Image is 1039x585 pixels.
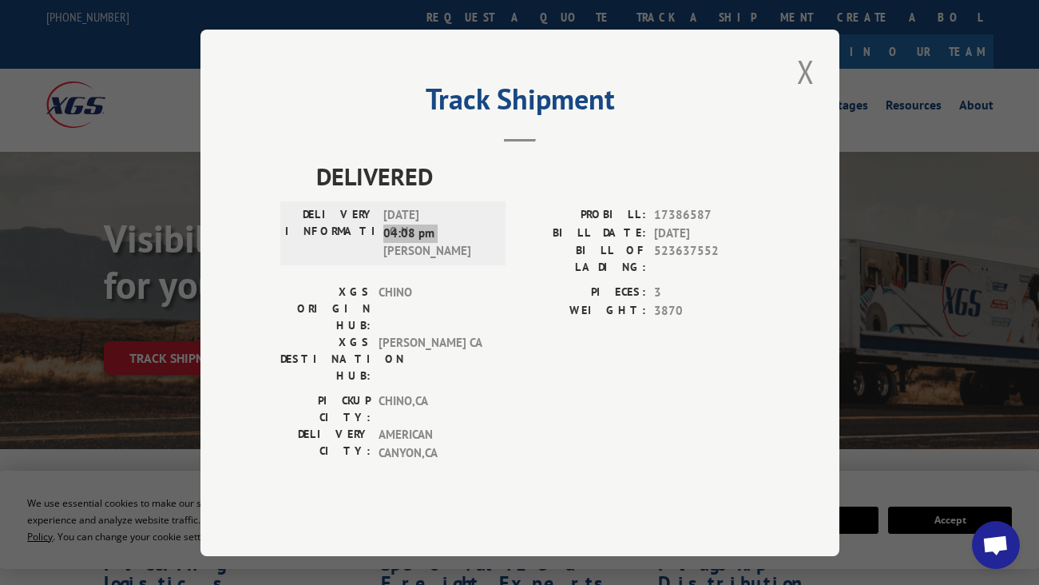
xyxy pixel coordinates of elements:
[379,392,486,426] span: CHINO , CA
[280,88,759,118] h2: Track Shipment
[285,206,375,261] label: DELIVERY INFORMATION:
[654,206,759,225] span: 17386587
[520,224,646,242] label: BILL DATE:
[520,284,646,302] label: PIECES:
[280,284,371,334] label: XGS ORIGIN HUB:
[654,224,759,242] span: [DATE]
[520,242,646,276] label: BILL OF LADING:
[792,50,819,94] button: Close modal
[316,158,759,194] span: DELIVERED
[280,334,371,384] label: XGS DESTINATION HUB:
[280,392,371,426] label: PICKUP CITY:
[654,242,759,276] span: 523637552
[654,284,759,302] span: 3
[379,284,486,334] span: CHINO
[520,206,646,225] label: PROBILL:
[280,426,371,462] label: DELIVERY CITY:
[972,521,1020,569] a: Open chat
[654,301,759,320] span: 3870
[379,334,486,384] span: [PERSON_NAME] CA
[520,301,646,320] label: WEIGHT:
[383,206,491,261] span: [DATE] 04:08 pm [PERSON_NAME]
[379,426,486,462] span: AMERICAN CANYON , CA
